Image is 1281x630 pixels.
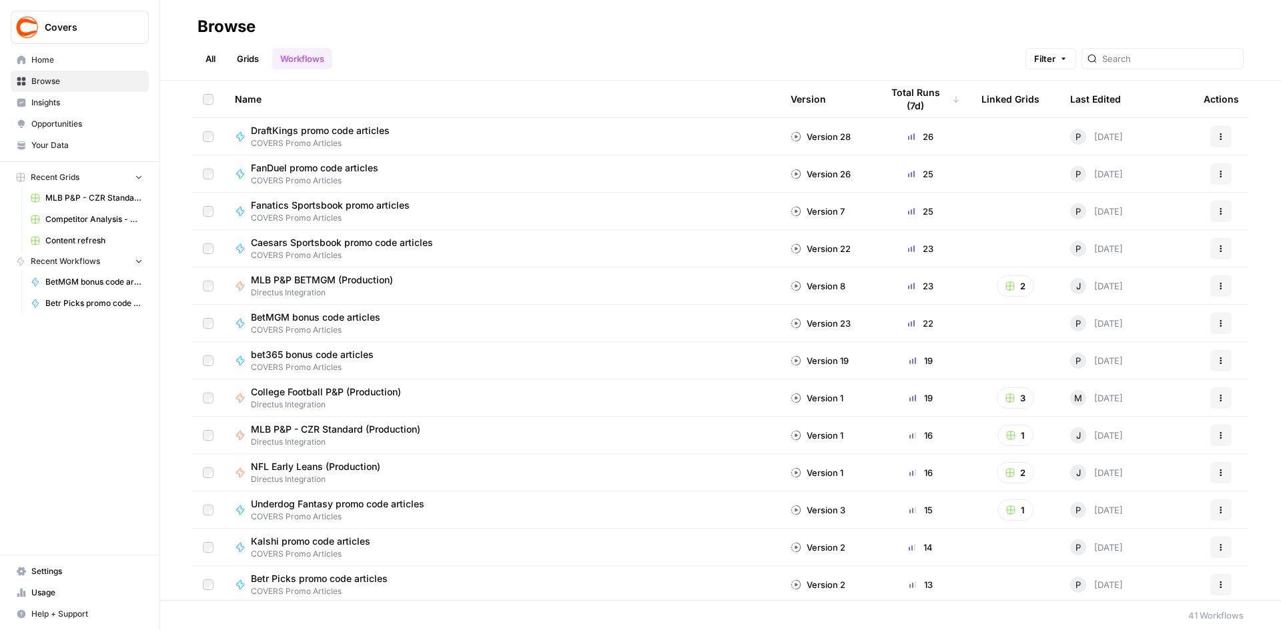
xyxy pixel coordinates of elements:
[251,473,391,485] span: Directus Integration
[251,273,393,287] span: MLB P&P BETMGM (Production)
[45,276,143,288] span: BetMGM bonus code articles
[11,251,149,271] button: Recent Workflows
[31,587,143,599] span: Usage
[1070,129,1123,145] div: [DATE]
[997,499,1033,521] button: 1
[1076,317,1081,330] span: P
[881,130,960,143] div: 26
[1034,52,1055,65] span: Filter
[31,255,100,267] span: Recent Workflows
[11,92,149,113] a: Insights
[235,497,769,523] a: Underdog Fantasy promo code articlesCOVERS Promo Articles
[1076,242,1081,255] span: P
[251,199,410,212] span: Fanatics Sportsbook promo articles
[1076,578,1081,591] span: P
[1076,279,1081,293] span: J
[1204,81,1239,117] div: Actions
[1188,609,1244,622] div: 41 Workflows
[1076,541,1081,554] span: P
[1076,429,1081,442] span: J
[11,167,149,187] button: Recent Grids
[31,118,143,130] span: Opportunities
[235,460,769,485] a: NFL Early Leans (Production)Directus Integration
[11,135,149,156] a: Your Data
[1076,130,1081,143] span: P
[15,15,39,39] img: Covers Logo
[881,466,960,479] div: 16
[31,565,143,577] span: Settings
[251,124,390,137] span: DraftKings promo code articles
[235,81,769,117] div: Name
[25,293,149,314] a: Betr Picks promo code articles
[251,436,431,448] span: Directus Integration
[251,175,389,187] span: COVERS Promo Articles
[229,48,267,69] a: Grids
[791,503,845,517] div: Version 3
[791,541,845,554] div: Version 2
[1102,52,1238,65] input: Search
[791,205,845,218] div: Version 7
[235,236,769,261] a: Caesars Sportsbook promo code articlesCOVERS Promo Articles
[1070,81,1121,117] div: Last Edited
[1076,466,1081,479] span: J
[25,187,149,209] a: MLB P&P - CZR Standard (Production) Grid
[251,460,380,473] span: NFL Early Leans (Production)
[791,354,849,367] div: Version 19
[1070,315,1123,331] div: [DATE]
[251,137,400,149] span: COVERS Promo Articles
[881,354,960,367] div: 19
[1070,577,1123,593] div: [DATE]
[791,242,851,255] div: Version 22
[1070,203,1123,219] div: [DATE]
[11,603,149,625] button: Help + Support
[1070,278,1123,294] div: [DATE]
[1070,427,1123,443] div: [DATE]
[881,429,960,442] div: 16
[881,503,960,517] div: 15
[1070,539,1123,555] div: [DATE]
[251,423,420,436] span: MLB P&P - CZR Standard (Production)
[251,348,374,361] span: bet365 bonus code articles
[791,279,845,293] div: Version 8
[251,399,412,411] span: Directus Integration
[791,317,851,330] div: Version 23
[997,387,1034,409] button: 3
[251,585,398,597] span: COVERS Promo Articles
[1070,353,1123,369] div: [DATE]
[791,466,843,479] div: Version 1
[251,385,401,399] span: College Football P&P (Production)
[881,279,960,293] div: 23
[1074,391,1082,405] span: M
[45,192,143,204] span: MLB P&P - CZR Standard (Production) Grid
[235,385,769,411] a: College Football P&P (Production)Directus Integration
[31,139,143,151] span: Your Data
[235,199,769,224] a: Fanatics Sportsbook promo articlesCOVERS Promo Articles
[997,462,1034,483] button: 2
[881,317,960,330] div: 22
[1076,205,1081,218] span: P
[1070,465,1123,481] div: [DATE]
[31,608,143,620] span: Help + Support
[235,124,769,149] a: DraftKings promo code articlesCOVERS Promo Articles
[1076,167,1081,181] span: P
[251,497,424,511] span: Underdog Fantasy promo code articles
[881,81,960,117] div: Total Runs (7d)
[997,425,1033,446] button: 1
[997,275,1034,297] button: 2
[981,81,1039,117] div: Linked Grids
[251,548,381,560] span: COVERS Promo Articles
[31,97,143,109] span: Insights
[45,297,143,309] span: Betr Picks promo code articles
[251,535,370,548] span: Kalshi promo code articles
[791,391,843,405] div: Version 1
[251,324,391,336] span: COVERS Promo Articles
[251,311,380,324] span: BetMGM bonus code articles
[25,230,149,251] a: Content refresh
[881,578,960,591] div: 13
[251,249,444,261] span: COVERS Promo Articles
[235,161,769,187] a: FanDuel promo code articlesCOVERS Promo Articles
[1076,354,1081,367] span: P
[25,271,149,293] a: BetMGM bonus code articles
[235,311,769,336] a: BetMGM bonus code articlesCOVERS Promo Articles
[11,49,149,71] a: Home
